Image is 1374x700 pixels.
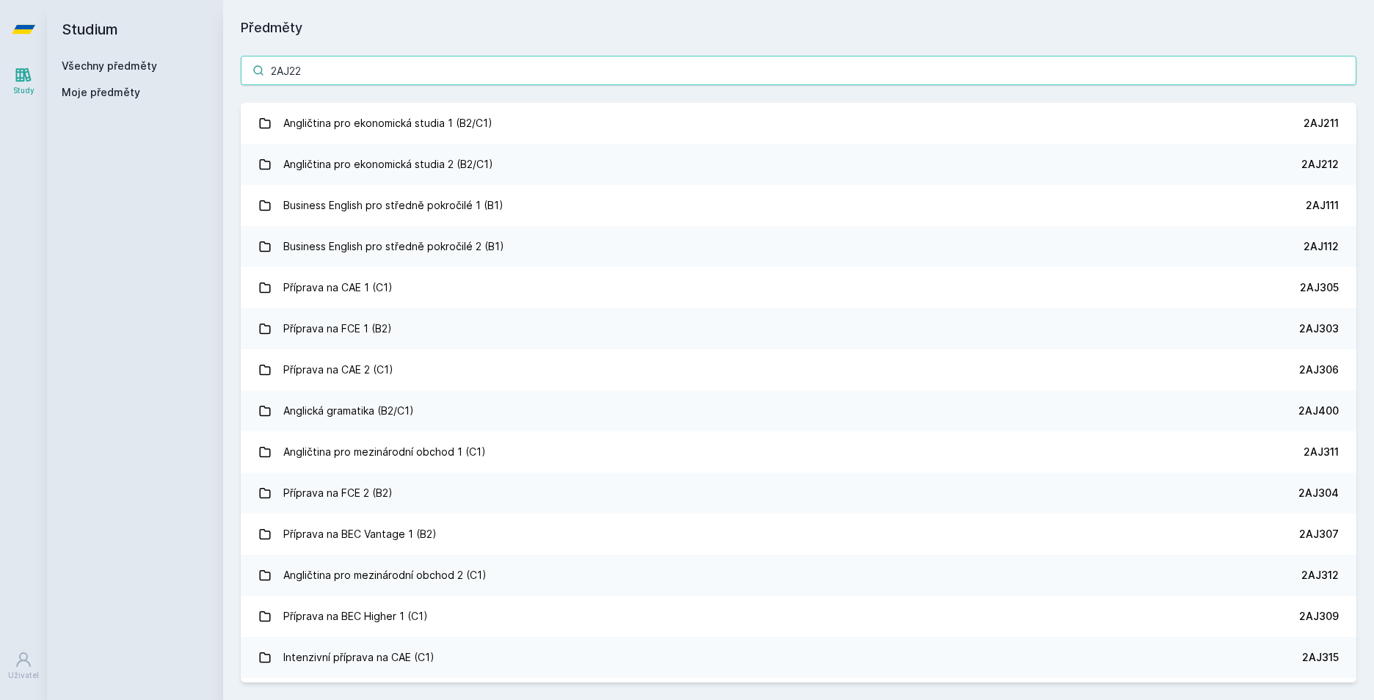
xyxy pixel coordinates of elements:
[1299,609,1339,624] div: 2AJ309
[283,191,504,220] div: Business English pro středně pokročilé 1 (B1)
[62,59,157,72] a: Všechny předměty
[1306,198,1339,213] div: 2AJ111
[283,150,493,179] div: Angličtina pro ekonomická studia 2 (B2/C1)
[241,103,1356,144] a: Angličtina pro ekonomická studia 1 (B2/C1) 2AJ211
[1299,362,1339,377] div: 2AJ306
[283,232,504,261] div: Business English pro středně pokročilé 2 (B1)
[13,85,34,96] div: Study
[241,390,1356,431] a: Anglická gramatika (B2/C1) 2AJ400
[1301,568,1339,583] div: 2AJ312
[1304,239,1339,254] div: 2AJ112
[283,519,437,549] div: Příprava na BEC Vantage 1 (B2)
[283,561,487,590] div: Angličtina pro mezinárodní obchod 2 (C1)
[241,514,1356,555] a: Příprava na BEC Vantage 1 (B2) 2AJ307
[1298,404,1339,418] div: 2AJ400
[241,555,1356,596] a: Angličtina pro mezinárodní obchod 2 (C1) 2AJ312
[241,473,1356,514] a: Příprava na FCE 2 (B2) 2AJ304
[283,602,428,631] div: Příprava na BEC Higher 1 (C1)
[1298,486,1339,500] div: 2AJ304
[241,185,1356,226] a: Business English pro středně pokročilé 1 (B1) 2AJ111
[1304,445,1339,459] div: 2AJ311
[3,644,44,688] a: Uživatel
[241,226,1356,267] a: Business English pro středně pokročilé 2 (B1) 2AJ112
[283,314,392,343] div: Příprava na FCE 1 (B2)
[1304,116,1339,131] div: 2AJ211
[283,109,492,138] div: Angličtina pro ekonomická studia 1 (B2/C1)
[283,273,393,302] div: Příprava na CAE 1 (C1)
[3,59,44,103] a: Study
[241,308,1356,349] a: Příprava na FCE 1 (B2) 2AJ303
[62,85,140,100] span: Moje předměty
[1299,527,1339,542] div: 2AJ307
[241,349,1356,390] a: Příprava na CAE 2 (C1) 2AJ306
[283,355,393,384] div: Příprava na CAE 2 (C1)
[1300,280,1339,295] div: 2AJ305
[8,670,39,681] div: Uživatel
[241,637,1356,678] a: Intenzivní příprava na CAE (C1) 2AJ315
[1301,157,1339,172] div: 2AJ212
[241,56,1356,85] input: Název nebo ident předmětu…
[1299,321,1339,336] div: 2AJ303
[241,431,1356,473] a: Angličtina pro mezinárodní obchod 1 (C1) 2AJ311
[1302,650,1339,665] div: 2AJ315
[283,396,414,426] div: Anglická gramatika (B2/C1)
[283,478,393,508] div: Příprava na FCE 2 (B2)
[283,437,486,467] div: Angličtina pro mezinárodní obchod 1 (C1)
[241,596,1356,637] a: Příprava na BEC Higher 1 (C1) 2AJ309
[241,18,1356,38] h1: Předměty
[241,267,1356,308] a: Příprava na CAE 1 (C1) 2AJ305
[283,643,435,672] div: Intenzivní příprava na CAE (C1)
[241,144,1356,185] a: Angličtina pro ekonomická studia 2 (B2/C1) 2AJ212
